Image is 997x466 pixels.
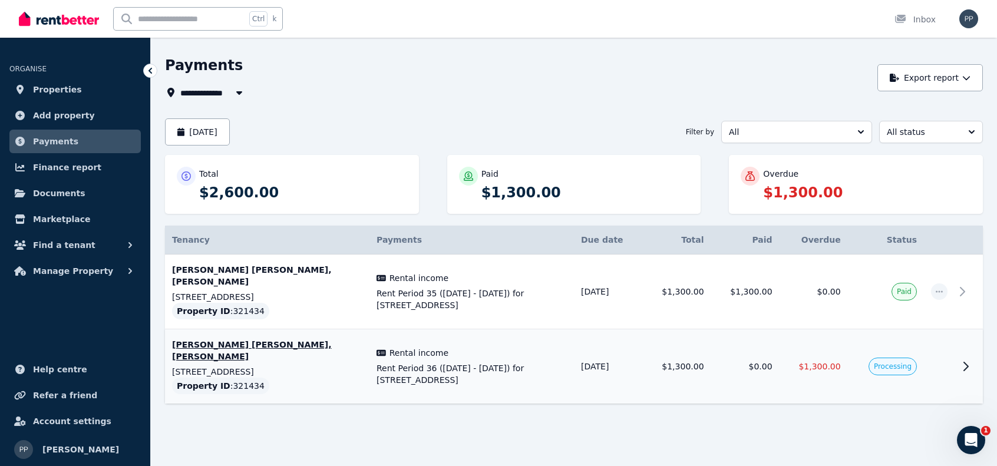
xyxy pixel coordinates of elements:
td: $1,300.00 [711,255,780,329]
th: Tenancy [165,226,369,255]
p: $1,300.00 [481,183,689,202]
td: $1,300.00 [643,255,711,329]
button: Find a tenant [9,233,141,257]
span: Paid [897,287,912,296]
a: Finance report [9,156,141,179]
span: Payments [33,134,78,148]
span: Property ID [177,305,230,317]
a: Documents [9,181,141,205]
h1: Payments [165,56,243,75]
span: k [272,14,276,24]
p: Total [199,168,219,180]
th: Due date [574,226,643,255]
span: [PERSON_NAME] [42,442,119,457]
span: Filter by [686,127,714,137]
td: [DATE] [574,255,643,329]
button: Manage Property [9,259,141,283]
a: Properties [9,78,141,101]
div: Inbox [894,14,936,25]
th: Status [848,226,924,255]
a: Payments [9,130,141,153]
div: : 321434 [172,378,269,394]
img: RentBetter [19,10,99,28]
th: Paid [711,226,780,255]
span: Marketplace [33,212,90,226]
button: [DATE] [165,118,230,146]
span: 1 [981,426,991,435]
a: Refer a friend [9,384,141,407]
span: All [729,126,848,138]
p: $2,600.00 [199,183,407,202]
a: Add property [9,104,141,127]
td: [DATE] [574,329,643,404]
span: Rental income [389,272,448,284]
span: Property ID [177,380,230,392]
span: Account settings [33,414,111,428]
p: [STREET_ADDRESS] [172,366,362,378]
span: Help centre [33,362,87,376]
a: Marketplace [9,207,141,231]
span: Add property [33,108,95,123]
span: $1,300.00 [798,362,840,371]
span: Rent Period 35 ([DATE] - [DATE]) for [STREET_ADDRESS] [377,287,567,311]
span: Refer a friend [33,388,97,402]
span: Documents [33,186,85,200]
td: $1,300.00 [643,329,711,404]
iframe: Intercom live chat [957,426,985,454]
a: Account settings [9,409,141,433]
img: Parth Pandya [14,440,33,459]
span: Manage Property [33,264,113,278]
p: [PERSON_NAME] [PERSON_NAME], [PERSON_NAME] [172,264,362,287]
button: Export report [877,64,983,91]
span: Finance report [33,160,101,174]
p: $1,300.00 [763,183,971,202]
span: ORGANISE [9,65,47,73]
span: $0.00 [817,287,841,296]
span: Payments [377,235,422,244]
a: Help centre [9,358,141,381]
button: All [721,121,872,143]
span: Processing [874,362,912,371]
button: All status [879,121,983,143]
p: [PERSON_NAME] [PERSON_NAME], [PERSON_NAME] [172,339,362,362]
span: Rent Period 36 ([DATE] - [DATE]) for [STREET_ADDRESS] [377,362,567,386]
p: Overdue [763,168,798,180]
img: Parth Pandya [959,9,978,28]
p: [STREET_ADDRESS] [172,291,362,303]
span: Find a tenant [33,238,95,252]
div: : 321434 [172,303,269,319]
th: Overdue [780,226,848,255]
span: Rental income [389,347,448,359]
th: Total [643,226,711,255]
span: Ctrl [249,11,268,27]
span: All status [887,126,959,138]
span: Properties [33,82,82,97]
td: $0.00 [711,329,780,404]
p: Paid [481,168,498,180]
